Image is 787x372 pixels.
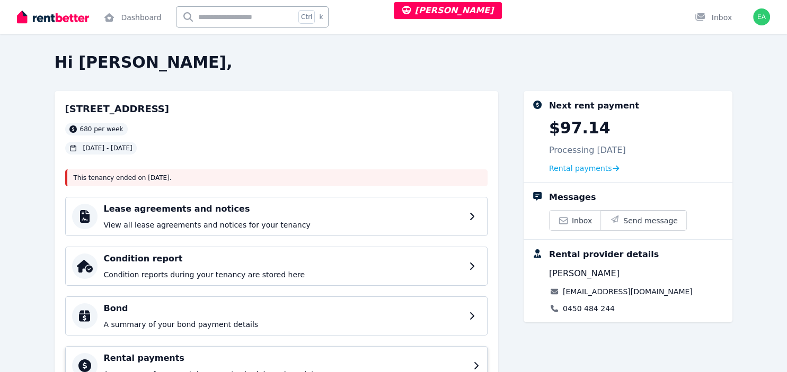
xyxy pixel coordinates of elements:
[600,211,686,230] button: Send message
[572,215,592,226] span: Inbox
[549,144,626,157] p: Processing [DATE]
[17,9,89,25] img: RentBetter
[65,102,170,116] h2: [STREET_ADDRESS]
[549,191,596,204] div: Messages
[104,269,463,280] p: Condition reports during your tenancy are stored here
[563,286,693,297] a: [EMAIL_ADDRESS][DOMAIN_NAME]
[402,5,494,15] span: [PERSON_NAME]
[104,352,467,365] h4: Rental payments
[695,12,732,23] div: Inbox
[104,302,463,315] h4: Bond
[549,248,659,261] div: Rental provider details
[65,169,488,186] div: This tenancy ended on [DATE] .
[549,267,620,280] span: [PERSON_NAME]
[104,252,463,265] h4: Condition report
[549,99,639,112] div: Next rent payment
[298,10,315,24] span: Ctrl
[104,220,463,230] p: View all lease agreements and notices for your tenancy
[549,163,612,174] span: Rental payments
[753,8,770,25] img: earl@rentbetter.com.au
[549,163,620,174] a: Rental payments
[549,119,611,138] p: $97.14
[623,215,678,226] span: Send message
[80,125,123,133] span: 680 per week
[83,144,132,152] span: [DATE] - [DATE]
[104,319,463,330] p: A summary of your bond payment details
[319,13,323,21] span: k
[104,203,463,215] h4: Lease agreements and notices
[550,211,600,230] a: Inbox
[55,53,733,72] h2: Hi [PERSON_NAME],
[563,303,615,314] a: 0450 484 244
